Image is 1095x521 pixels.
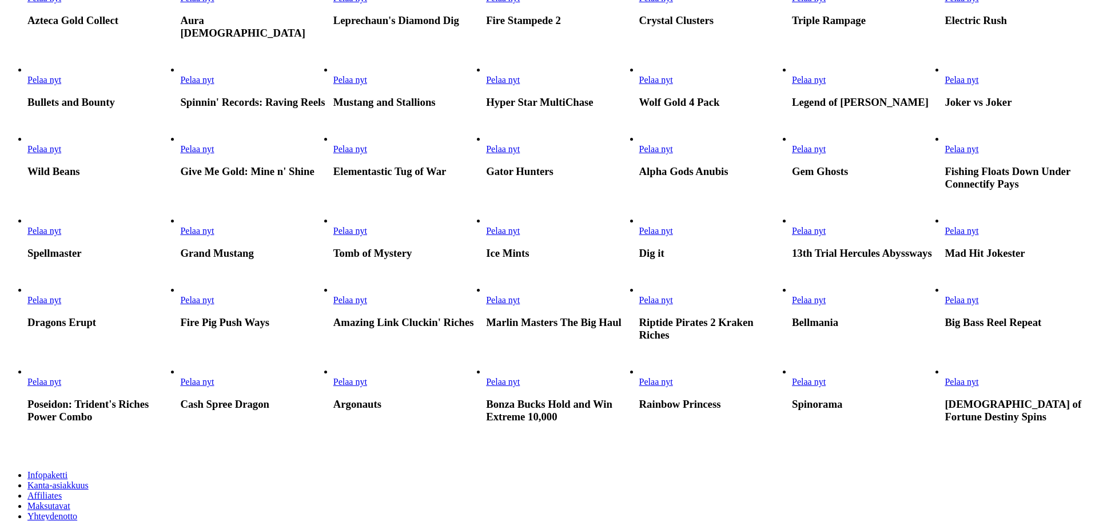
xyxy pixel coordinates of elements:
[27,144,61,154] a: Wild Beans
[180,75,214,85] a: Spinnin' Records: Raving Reels
[486,295,520,305] span: Pelaa nyt
[27,367,173,423] article: Poseidon: Trident's Riches Power Combo
[27,501,70,511] span: Maksutavat
[180,377,214,387] span: Pelaa nyt
[333,144,367,154] a: Elementastic Tug of War
[180,377,214,387] a: Cash Spree Dragon
[792,144,826,154] a: Gem Ghosts
[639,367,785,411] article: Rainbow Princess
[27,14,173,27] h3: Azteca Gold Collect
[333,65,479,109] article: Mustang and Stallions
[27,511,77,521] a: Yhteydenotto
[945,144,978,154] span: Pelaa nyt
[639,14,785,27] h3: Crystal Clusters
[639,216,785,260] article: Dig it
[27,226,61,236] span: Pelaa nyt
[486,96,632,109] h3: Hyper Star MultiChase
[486,377,520,387] a: Bonza Bucks Hold and Win Extreme 10,000
[180,14,326,39] h3: Aura [DEMOGRAPHIC_DATA]
[27,480,89,490] a: Kanta-asiakkuus
[639,134,785,178] article: Alpha Gods Anubis
[945,316,1090,329] h3: Big Bass Reel Repeat
[486,65,632,109] article: Hyper Star MultiChase
[333,96,479,109] h3: Mustang and Stallions
[180,295,214,305] span: Pelaa nyt
[486,144,520,154] a: Gator Hunters
[639,285,785,341] article: Riptide Pirates 2 Kraken Riches
[945,134,1090,190] article: Fishing Floats Down Under Connectify Pays
[486,144,520,154] span: Pelaa nyt
[945,377,978,387] span: Pelaa nyt
[945,295,978,305] span: Pelaa nyt
[486,75,520,85] span: Pelaa nyt
[792,247,938,260] h3: 13th Trial Hercules Abyssways
[792,295,826,305] span: Pelaa nyt
[180,96,326,109] h3: Spinnin' Records: Raving Reels
[486,14,632,27] h3: Fire Stampede 2
[27,144,61,154] span: Pelaa nyt
[180,165,326,178] h3: Give Me Gold: Mine n' Shine
[486,367,632,423] article: Bonza Bucks Hold and Win Extreme 10,000
[639,316,785,341] h3: Riptide Pirates 2 Kraken Riches
[639,295,673,305] a: Riptide Pirates 2 Kraken Riches
[27,134,173,178] article: Wild Beans
[486,165,632,178] h3: Gator Hunters
[27,295,61,305] a: Dragons Erupt
[333,75,367,85] span: Pelaa nyt
[333,316,479,329] h3: Amazing Link Cluckin' Riches
[180,226,214,236] span: Pelaa nyt
[333,367,479,411] article: Argonauts
[639,165,785,178] h3: Alpha Gods Anubis
[945,96,1090,109] h3: Joker vs Joker
[792,285,938,329] article: Bellmania
[333,14,479,27] h3: Leprechaun's Diamond Dig
[639,144,673,154] span: Pelaa nyt
[792,226,826,236] span: Pelaa nyt
[180,144,214,154] span: Pelaa nyt
[639,226,673,236] span: Pelaa nyt
[639,247,785,260] h3: Dig it
[945,367,1090,423] article: Lady of Fortune Destiny Spins
[333,295,367,305] span: Pelaa nyt
[792,377,826,387] a: Spinorama
[27,96,173,109] h3: Bullets and Bounty
[486,75,520,85] a: Hyper Star MultiChase
[792,144,826,154] span: Pelaa nyt
[486,295,520,305] a: Marlin Masters The Big Haul
[792,14,938,27] h3: Triple Rampage
[792,96,938,109] h3: Legend of [PERSON_NAME]
[27,377,61,387] a: Poseidon: Trident's Riches Power Combo
[945,295,978,305] a: Big Bass Reel Repeat
[333,216,479,260] article: Tomb of Mystery
[180,144,214,154] a: Give Me Gold: Mine n' Shine
[27,165,173,178] h3: Wild Beans
[945,144,978,154] a: Fishing Floats Down Under Connectify Pays
[639,75,673,85] a: Wolf Gold 4 Pack
[486,226,520,236] span: Pelaa nyt
[27,247,173,260] h3: Spellmaster
[27,377,61,387] span: Pelaa nyt
[180,285,326,329] article: Fire Pig Push Ways
[27,491,62,500] a: Affiliates
[27,75,61,85] span: Pelaa nyt
[333,226,367,236] a: Tomb of Mystery
[945,75,978,85] a: Joker vs Joker
[486,134,632,178] article: Gator Hunters
[180,216,326,260] article: Grand Mustang
[180,134,326,178] article: Give Me Gold: Mine n' Shine
[180,295,214,305] a: Fire Pig Push Ways
[486,377,520,387] span: Pelaa nyt
[333,144,367,154] span: Pelaa nyt
[180,398,326,411] h3: Cash Spree Dragon
[945,65,1090,109] article: Joker vs Joker
[639,96,785,109] h3: Wolf Gold 4 Pack
[27,470,67,480] a: Infopaketti
[792,165,938,178] h3: Gem Ghosts
[945,247,1090,260] h3: Mad Hit Jokester
[180,75,214,85] span: Pelaa nyt
[945,226,978,236] span: Pelaa nyt
[333,295,367,305] a: Amazing Link Cluckin' Riches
